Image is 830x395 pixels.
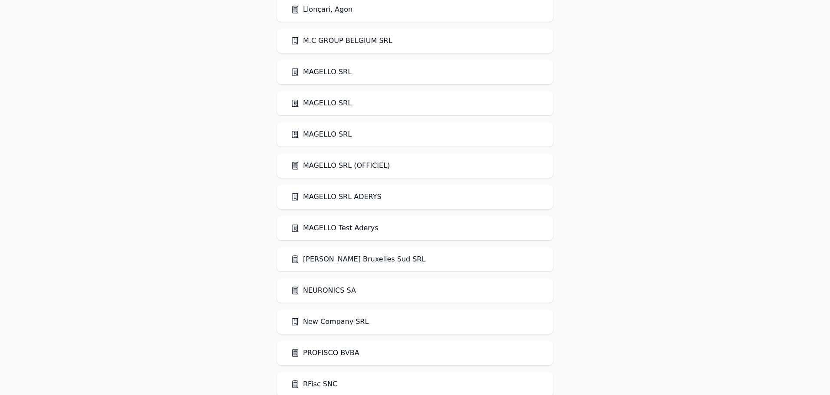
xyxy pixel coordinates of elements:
[291,4,352,15] a: Llonçari, Agon
[291,285,356,296] a: NEURONICS SA
[291,160,390,171] a: MAGELLO SRL (OFFICIEL)
[291,67,352,77] a: MAGELLO SRL
[291,379,337,389] a: RFisc SNC
[291,317,369,327] a: New Company SRL
[291,223,379,233] a: MAGELLO Test Aderys
[291,129,352,140] a: MAGELLO SRL
[291,192,382,202] a: MAGELLO SRL ADERYS
[291,348,359,358] a: PROFISCO BVBA
[291,98,352,108] a: MAGELLO SRL
[291,36,392,46] a: M.C GROUP BELGIUM SRL
[291,254,425,264] a: [PERSON_NAME] Bruxelles Sud SRL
